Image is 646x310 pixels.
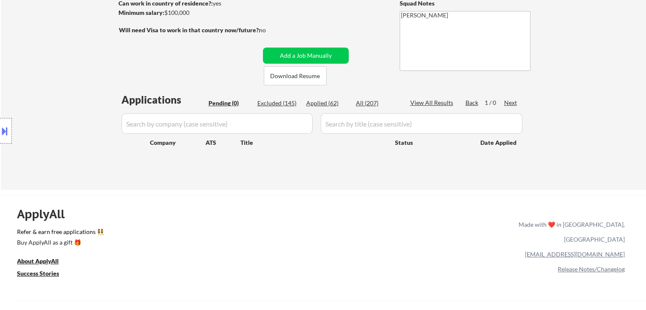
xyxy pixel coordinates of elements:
div: Title [240,138,387,147]
button: Download Resume [264,66,327,85]
div: no [259,26,283,34]
div: Next [504,99,518,107]
button: Add a Job Manually [263,48,349,64]
a: [EMAIL_ADDRESS][DOMAIN_NAME] [525,251,625,258]
div: $100,000 [118,8,260,17]
u: About ApplyAll [17,257,59,265]
div: Date Applied [480,138,518,147]
strong: Will need Visa to work in that country now/future?: [119,26,260,34]
div: All (207) [356,99,398,107]
div: Back [465,99,479,107]
div: 1 / 0 [485,99,504,107]
input: Search by company (case sensitive) [121,113,313,134]
u: Success Stories [17,270,59,277]
div: Applied (62) [306,99,349,107]
input: Search by title (case sensitive) [321,113,522,134]
div: Pending (0) [209,99,251,107]
div: Company [150,138,206,147]
div: ApplyAll [17,207,74,221]
div: View All Results [410,99,456,107]
strong: Minimum salary: [118,9,164,16]
div: Made with ❤️ in [GEOGRAPHIC_DATA], [GEOGRAPHIC_DATA] [515,217,625,247]
a: Buy ApplyAll as a gift 🎁 [17,238,102,248]
div: Applications [121,95,206,105]
div: Excluded (145) [257,99,300,107]
div: Buy ApplyAll as a gift 🎁 [17,240,102,245]
a: Success Stories [17,269,71,279]
a: About ApplyAll [17,256,71,267]
a: Release Notes/Changelog [558,265,625,273]
a: Refer & earn free applications 👯‍♀️ [17,229,341,238]
div: ATS [206,138,240,147]
div: Status [395,135,468,150]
